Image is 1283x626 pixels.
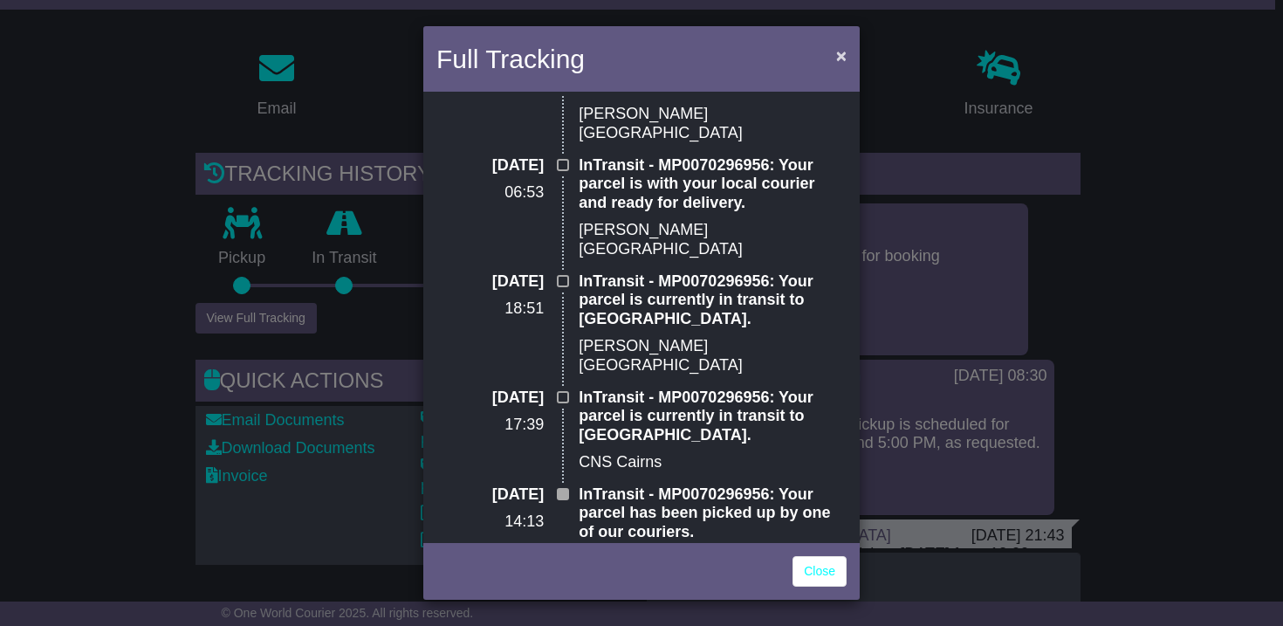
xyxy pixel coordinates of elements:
p: 17:39 [436,416,544,435]
span: × [836,45,847,65]
p: 06:53 [436,183,544,203]
p: [DATE] [436,272,544,292]
p: [DATE] [436,485,544,505]
p: CNS Cairns [579,453,847,472]
p: InTransit - MP0070296956: Your parcel is with your local courier and ready for delivery. [579,156,847,213]
p: [DATE] [436,156,544,175]
p: 18:51 [436,299,544,319]
a: Close [792,556,847,587]
p: [PERSON_NAME][GEOGRAPHIC_DATA] [579,221,847,258]
p: InTransit - MP0070296956: Your parcel is currently in transit to [GEOGRAPHIC_DATA]. [579,389,847,445]
p: InTransit - MP0070296956: Your parcel is currently in transit to [GEOGRAPHIC_DATA]. [579,272,847,329]
p: [DATE] [436,389,544,408]
button: Close [827,38,855,73]
h4: Full Tracking [436,39,585,79]
p: InTransit - MP0070296956: Your parcel has been picked up by one of our couriers. [579,485,847,542]
p: [PERSON_NAME][GEOGRAPHIC_DATA] [579,337,847,375]
p: 14:13 [436,512,544,532]
p: [PERSON_NAME][GEOGRAPHIC_DATA] [579,105,847,142]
